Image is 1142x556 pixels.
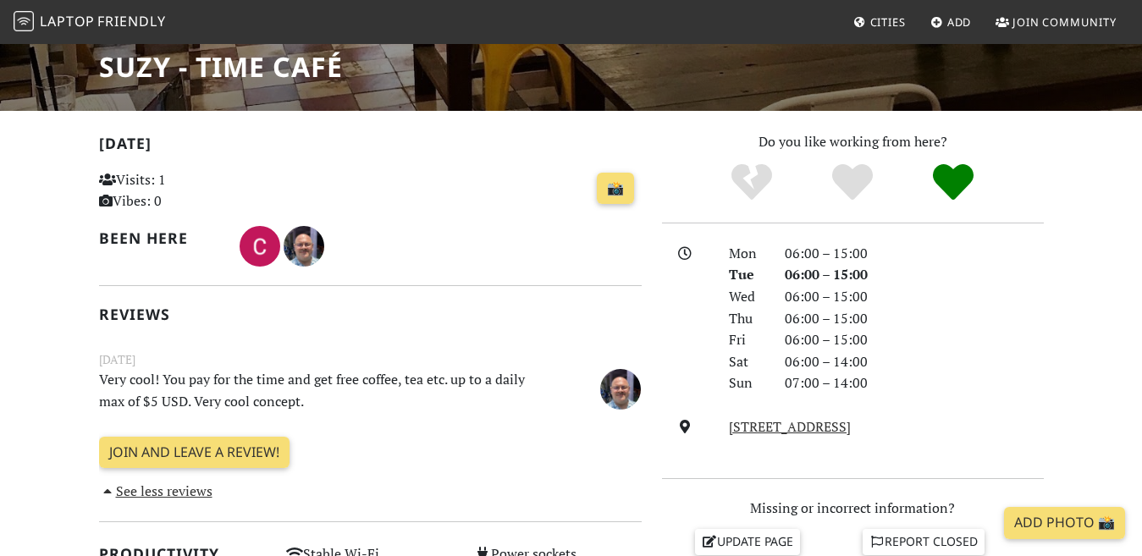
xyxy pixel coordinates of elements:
img: 1785-tony.jpg [600,369,641,410]
a: [STREET_ADDRESS] [729,417,851,436]
span: Friendly [97,12,165,30]
a: Join and leave a review! [99,437,290,469]
h1: Suzy - Time Café [99,51,343,83]
div: Sat [719,351,775,373]
small: [DATE] [89,350,652,369]
span: Tony Dehnke [600,378,641,397]
img: LaptopFriendly [14,11,34,31]
div: Tue [719,264,775,286]
a: Cities [847,7,913,37]
div: No [702,162,803,204]
h2: Reviews [99,306,642,323]
p: Do you like working from here? [662,131,1044,153]
a: Update page [695,529,800,554]
a: See less reviews [99,482,212,500]
div: Fri [719,329,775,351]
div: 06:00 – 15:00 [775,243,1054,265]
a: Add [924,7,979,37]
span: Cities [870,14,906,30]
span: Join Community [1012,14,1117,30]
div: Thu [719,308,775,330]
p: Missing or incorrect information? [662,498,1044,520]
div: Sun [719,372,775,394]
span: Laptop [40,12,95,30]
div: Wed [719,286,775,308]
div: 06:00 – 14:00 [775,351,1054,373]
img: 3313-claire.jpg [240,226,280,267]
span: Tony Dehnke [284,235,324,254]
div: Yes [803,162,903,204]
h2: [DATE] [99,135,642,159]
p: Very cool! You pay for the time and get free coffee, tea etc. up to a daily max of $5 USD. Very c... [89,369,558,412]
p: Visits: 1 Vibes: 0 [99,169,267,212]
a: LaptopFriendly LaptopFriendly [14,8,166,37]
div: 06:00 – 15:00 [775,308,1054,330]
img: 1785-tony.jpg [284,226,324,267]
span: Claire Hoi [240,235,284,254]
h2: Been here [99,229,219,247]
a: Join Community [989,7,1123,37]
a: Report closed [863,529,985,554]
div: 06:00 – 15:00 [775,329,1054,351]
div: Definitely! [902,162,1003,204]
a: 📸 [597,173,634,205]
div: Mon [719,243,775,265]
div: 06:00 – 15:00 [775,264,1054,286]
div: 06:00 – 15:00 [775,286,1054,308]
a: Add Photo 📸 [1004,507,1125,539]
div: 07:00 – 14:00 [775,372,1054,394]
span: Add [947,14,972,30]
